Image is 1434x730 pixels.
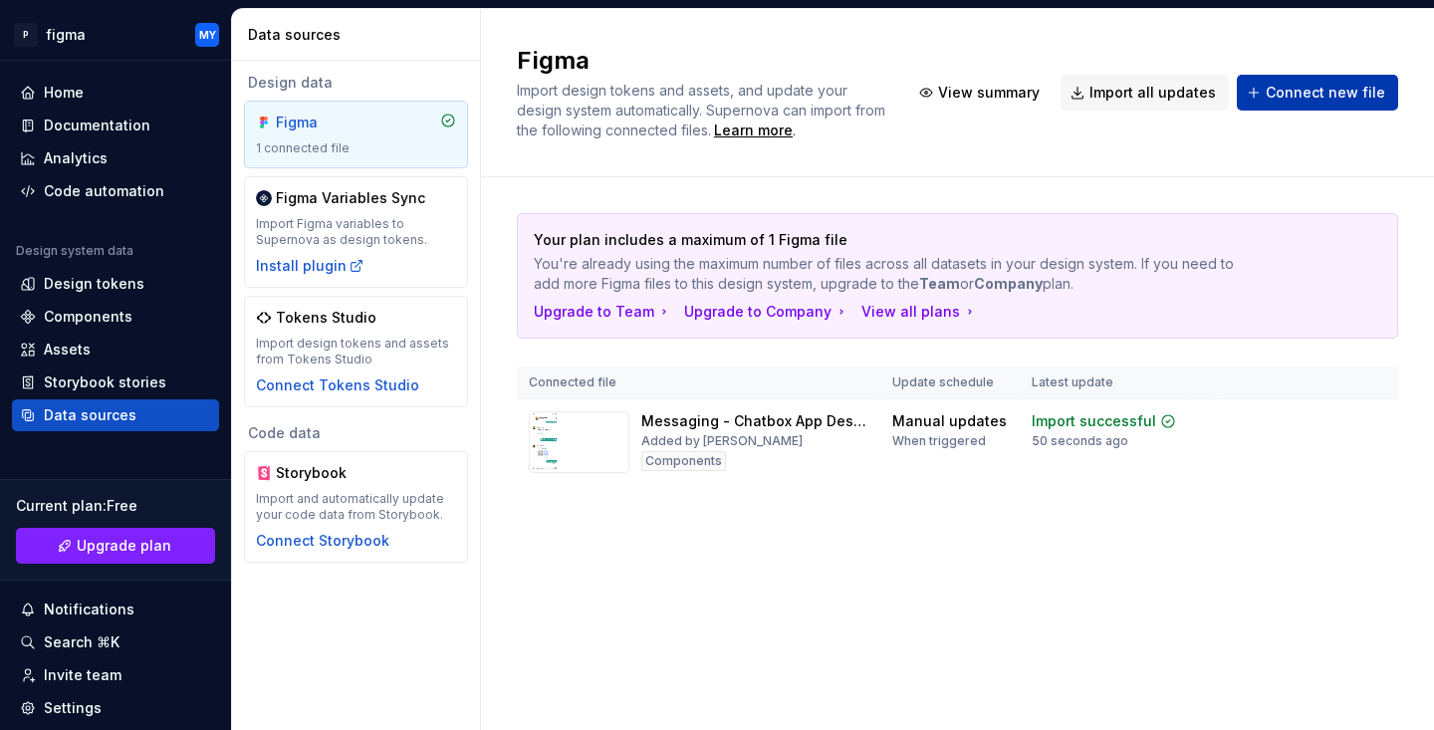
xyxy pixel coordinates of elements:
a: Figma1 connected file [244,101,468,168]
div: Figma [276,113,371,132]
a: Storybook stories [12,366,219,398]
div: Storybook [276,463,371,483]
button: Connect new file [1237,75,1398,111]
div: Design tokens [44,274,144,294]
a: Home [12,77,219,109]
div: Components [641,451,726,471]
div: MY [199,27,216,43]
th: Latest update [1020,366,1188,399]
button: Search ⌘K [12,626,219,658]
div: Data sources [44,405,136,425]
b: Company [974,275,1043,292]
a: Figma Variables SyncImport Figma variables to Supernova as design tokens.Install plugin [244,176,468,288]
div: Import design tokens and assets from Tokens Studio [256,336,456,367]
a: Settings [12,692,219,724]
div: Documentation [44,116,150,135]
p: Your plan includes a maximum of 1 Figma file [534,230,1242,250]
div: Settings [44,698,102,718]
button: View summary [909,75,1053,111]
div: 50 seconds ago [1032,433,1128,449]
div: Added by [PERSON_NAME] [641,433,803,449]
div: Invite team [44,665,121,685]
span: Import all updates [1089,83,1216,103]
div: Messaging - Chatbox App Design (Community) [641,411,868,431]
div: Assets [44,340,91,360]
a: Tokens StudioImport design tokens and assets from Tokens StudioConnect Tokens Studio [244,296,468,407]
button: PfigmaMY [4,13,227,56]
h2: Figma [517,45,885,77]
div: Code data [244,423,468,443]
div: Figma Variables Sync [276,188,425,208]
a: Upgrade plan [16,528,215,564]
p: You're already using the maximum number of files across all datasets in your design system. If yo... [534,254,1242,294]
a: Design tokens [12,268,219,300]
a: Code automation [12,175,219,207]
div: Import successful [1032,411,1156,431]
div: Notifications [44,600,134,619]
div: Home [44,83,84,103]
button: Notifications [12,594,219,625]
div: Import Figma variables to Supernova as design tokens. [256,216,456,248]
div: Import and automatically update your code data from Storybook. [256,491,456,523]
div: Storybook stories [44,372,166,392]
a: Analytics [12,142,219,174]
span: Import design tokens and assets, and update your design system automatically. Supernova can impor... [517,82,889,138]
div: Data sources [248,25,472,45]
a: Components [12,301,219,333]
div: Current plan : Free [16,496,215,516]
div: Design data [244,73,468,93]
a: StorybookImport and automatically update your code data from Storybook.Connect Storybook [244,451,468,563]
a: Data sources [12,399,219,431]
a: Invite team [12,659,219,691]
div: When triggered [892,433,986,449]
div: Components [44,307,132,327]
b: Team [919,275,960,292]
button: Upgrade to Team [534,302,672,322]
button: Connect Storybook [256,531,389,551]
span: Upgrade plan [77,536,171,556]
span: View summary [938,83,1040,103]
div: Code automation [44,181,164,201]
span: Connect new file [1266,83,1385,103]
button: Upgrade to Company [684,302,849,322]
th: Update schedule [880,366,1020,399]
span: . [711,123,796,138]
button: View all plans [861,302,978,322]
div: Design system data [16,243,133,259]
a: Assets [12,334,219,365]
div: 1 connected file [256,140,456,156]
div: P [14,23,38,47]
a: Learn more [714,121,793,140]
div: Manual updates [892,411,1007,431]
div: figma [46,25,86,45]
button: Install plugin [256,256,364,276]
a: Documentation [12,110,219,141]
div: Search ⌘K [44,632,119,652]
button: Import all updates [1061,75,1229,111]
button: Connect Tokens Studio [256,375,419,395]
th: Connected file [517,366,880,399]
div: Analytics [44,148,108,168]
div: Tokens Studio [276,308,376,328]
